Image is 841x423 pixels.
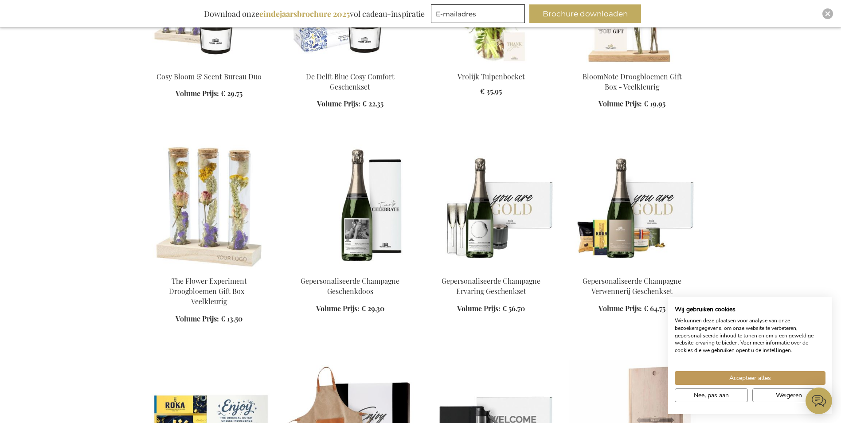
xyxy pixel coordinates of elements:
[146,265,273,274] a: The Flower Experiment Gift Box - Multi
[806,388,832,414] iframe: belco-activator-frame
[431,4,525,23] input: E-mailadres
[200,4,429,23] div: Download onze vol cadeau-inspiratie
[362,99,383,108] span: € 22,35
[675,317,825,354] p: We kunnen deze plaatsen voor analyse van onze bezoekersgegevens, om onze website te verbeteren, g...
[317,99,360,108] span: Volume Prijs:
[675,371,825,385] button: Accepteer alle cookies
[428,145,555,269] img: Gepersonaliseerde Champagne Ervaring Geschenkset
[644,99,665,108] span: € 19,95
[458,72,525,81] a: Vrolijk Tulpenboeket
[480,86,502,96] span: € 35,95
[361,304,384,313] span: € 29,30
[431,4,528,26] form: marketing offers and promotions
[287,61,414,69] a: Delft's Cosy Comfort Gift Set
[776,391,802,400] span: Weigeren
[176,314,219,323] span: Volume Prijs:
[644,304,665,313] span: € 64,75
[569,265,696,274] a: Gepersonaliseerde Champagne Verwennerij Geschenkset
[259,8,350,19] b: eindejaarsbrochure 2025
[301,276,399,296] a: Gepersonaliseerde Champagne Geschenkdoos
[156,72,262,81] a: Cosy Bloom & Scent Bureau Duo
[146,145,273,269] img: The Flower Experiment Gift Box - Multi
[752,388,825,402] button: Alle cookies weigeren
[598,304,665,314] a: Volume Prijs: € 64,75
[317,99,383,109] a: Volume Prijs: € 22,35
[598,304,642,313] span: Volume Prijs:
[287,265,414,274] a: Gepersonaliseerde Champagne Geschenkdoos
[316,304,360,313] span: Volume Prijs:
[825,11,830,16] img: Close
[694,391,729,400] span: Nee, pas aan
[583,72,682,91] a: BloomNote Droogbloemen Gift Box - Veelkleurig
[428,61,555,69] a: Cheerful Tulip Flower Bouquet
[146,61,273,69] a: The Bloom & Scent Cosy Desk Duo
[598,99,642,108] span: Volume Prijs:
[569,145,696,269] img: Gepersonaliseerde Champagne Verwennerij Geschenkset
[529,4,641,23] button: Brochure downloaden
[729,373,771,383] span: Accepteer alles
[221,314,243,323] span: € 13,50
[306,72,395,91] a: De Delft Blue Cosy Comfort Geschenkset
[287,145,414,269] img: Gepersonaliseerde Champagne Geschenkdoos
[583,276,681,296] a: Gepersonaliseerde Champagne Verwennerij Geschenkset
[675,305,825,313] h2: Wij gebruiken cookies
[675,388,748,402] button: Pas cookie voorkeuren aan
[822,8,833,19] div: Close
[221,89,243,98] span: € 29,75
[176,314,243,324] a: Volume Prijs: € 13,50
[176,89,243,99] a: Volume Prijs: € 29,75
[176,89,219,98] span: Volume Prijs:
[598,99,665,109] a: Volume Prijs: € 19,95
[569,61,696,69] a: BloomNote Gift Box - Multicolor
[169,276,250,306] a: The Flower Experiment Droogbloemen Gift Box - Veelkleurig
[316,304,384,314] a: Volume Prijs: € 29,30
